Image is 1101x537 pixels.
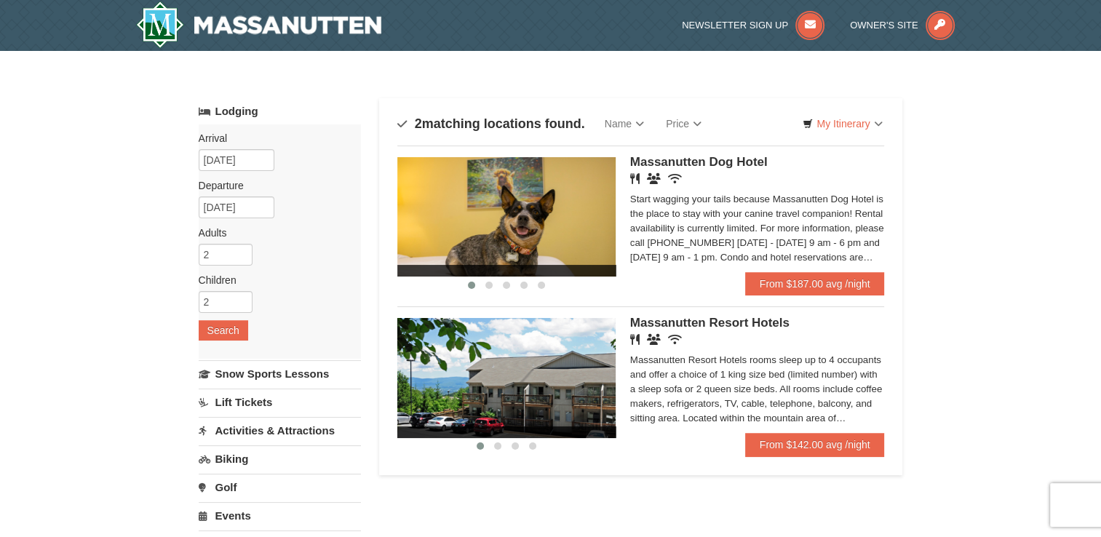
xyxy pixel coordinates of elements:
[793,113,891,135] a: My Itinerary
[668,173,682,184] i: Wireless Internet (free)
[850,20,918,31] span: Owner's Site
[415,116,422,131] span: 2
[199,445,361,472] a: Biking
[668,334,682,345] i: Wireless Internet (free)
[745,272,885,295] a: From $187.00 avg /night
[199,502,361,529] a: Events
[655,109,712,138] a: Price
[647,334,661,345] i: Banquet Facilities
[745,433,885,456] a: From $142.00 avg /night
[199,474,361,501] a: Golf
[630,155,768,169] span: Massanutten Dog Hotel
[199,178,350,193] label: Departure
[199,417,361,444] a: Activities & Attractions
[199,273,350,287] label: Children
[850,20,955,31] a: Owner's Site
[199,226,350,240] label: Adults
[199,360,361,387] a: Snow Sports Lessons
[682,20,788,31] span: Newsletter Sign Up
[199,389,361,415] a: Lift Tickets
[630,192,885,265] div: Start wagging your tails because Massanutten Dog Hotel is the place to stay with your canine trav...
[199,98,361,124] a: Lodging
[136,1,382,48] img: Massanutten Resort Logo
[136,1,382,48] a: Massanutten Resort
[630,353,885,426] div: Massanutten Resort Hotels rooms sleep up to 4 occupants and offer a choice of 1 king size bed (li...
[199,320,248,341] button: Search
[630,334,640,345] i: Restaurant
[630,173,640,184] i: Restaurant
[630,316,790,330] span: Massanutten Resort Hotels
[397,116,585,131] h4: matching locations found.
[594,109,655,138] a: Name
[647,173,661,184] i: Banquet Facilities
[199,131,350,146] label: Arrival
[682,20,824,31] a: Newsletter Sign Up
